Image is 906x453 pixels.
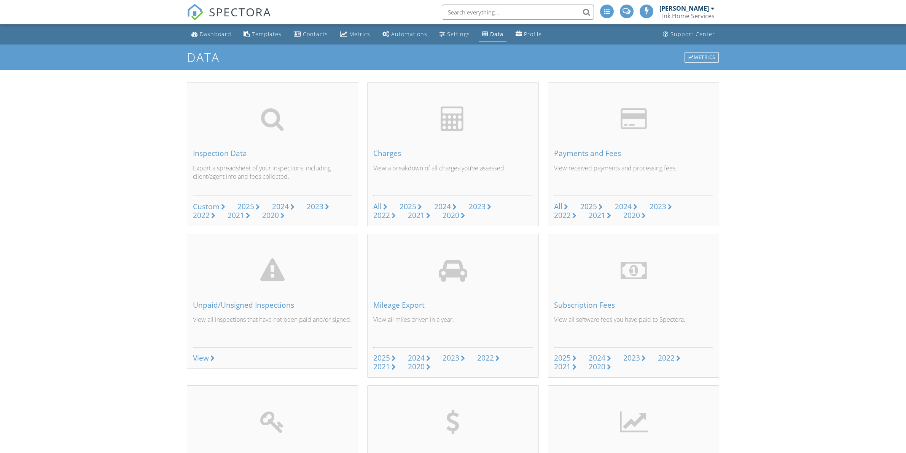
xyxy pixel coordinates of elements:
div: Mileage Export [373,301,533,309]
div: Payments and Fees [554,149,713,157]
div: 2021 [228,210,244,220]
span: SPECTORA [209,4,271,20]
a: Unpaid/Unsigned Inspections View all inspections that have not been paid and/or signed. View [187,234,358,369]
div: Subscription Fees [554,301,713,309]
a: 2023 [623,354,646,362]
a: 2025 [554,354,576,362]
a: 2022 [658,354,680,362]
div: All [373,201,382,211]
div: Support Center [670,30,715,38]
a: 2022 [193,211,215,220]
a: Templates [240,27,285,41]
a: Metrics [337,27,373,41]
a: SPECTORA [187,10,271,26]
a: Dashboard [188,27,234,41]
div: Metrics [685,52,719,63]
a: 2021 [228,211,250,220]
div: 2025 [400,201,416,211]
a: 2021 [373,362,396,371]
div: 2023 [469,201,486,211]
a: Company Profile [513,27,545,41]
div: 2022 [477,353,494,363]
div: 2020 [408,361,425,372]
div: 2021 [589,210,605,220]
a: 2023 [443,354,465,362]
a: 2025 [237,202,260,211]
a: 2022 [373,211,396,220]
div: 2024 [408,353,425,363]
a: 2023 [307,202,329,211]
div: View [193,354,209,362]
p: View a breakdown of all charges you've assessed. [373,164,533,189]
h1: Data [187,51,720,64]
span: View all miles driven in a year. [373,315,454,324]
a: Automations (Advanced) [379,27,430,41]
a: 2024 [589,354,611,362]
img: The Best Home Inspection Software - Spectora [187,4,204,21]
div: 2025 [237,201,254,211]
div: Contacts [303,30,328,38]
p: View all inspections that have not been paid and/or signed. [193,315,352,341]
a: All [373,202,387,211]
div: 2021 [554,361,571,372]
div: Unpaid/Unsigned Inspections [193,301,352,309]
div: Custom [193,201,220,211]
a: 2024 [408,354,430,362]
a: 2023 [469,202,491,211]
div: 2022 [554,210,571,220]
a: Contacts [291,27,331,41]
div: 2023 [307,201,323,211]
a: Support Center [660,27,718,41]
div: 2024 [272,201,289,211]
div: Automations [391,30,427,38]
div: Data [490,30,503,38]
input: Search everything... [442,5,594,20]
div: 2022 [658,353,675,363]
div: 2021 [373,361,390,372]
div: 2024 [589,353,605,363]
div: 2020 [262,210,279,220]
a: All [554,202,568,211]
a: 2021 [554,362,576,371]
div: 2022 [373,210,390,220]
a: 2021 [408,211,430,220]
p: Export a spreadsheet of your inspections, including client/agent info and fees collected. [193,164,352,189]
div: 2025 [580,201,597,211]
div: 2023 [443,353,459,363]
a: 2023 [650,202,672,211]
div: Ink Home Services [662,12,715,20]
a: Data [479,27,506,41]
div: Templates [252,30,282,38]
a: 2022 [554,211,576,220]
p: View all software fees you have paid to Spectora. [554,315,713,341]
p: View received payments and processing fees. [554,164,713,189]
a: 2020 [443,211,465,220]
div: 2023 [623,353,640,363]
div: [PERSON_NAME] [659,5,709,12]
a: 2020 [262,211,285,220]
div: 2020 [623,210,640,220]
div: 2022 [193,210,210,220]
a: 2025 [400,202,422,211]
div: 2025 [373,353,390,363]
a: 2024 [434,202,457,211]
a: 2020 [408,362,430,371]
div: 2020 [589,361,605,372]
div: 2021 [408,210,425,220]
div: Profile [524,30,542,38]
div: 2023 [650,201,666,211]
a: Settings [436,27,473,41]
a: 2020 [623,211,646,220]
a: 2024 [615,202,637,211]
a: 2024 [272,202,295,211]
div: 2024 [615,201,632,211]
a: Custom [193,202,225,211]
a: 2021 [589,211,611,220]
a: 2020 [589,362,611,371]
div: 2024 [434,201,451,211]
a: 2025 [373,354,396,362]
div: All [554,201,562,211]
div: 2025 [554,353,571,363]
div: Dashboard [200,30,231,38]
div: Settings [447,30,470,38]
